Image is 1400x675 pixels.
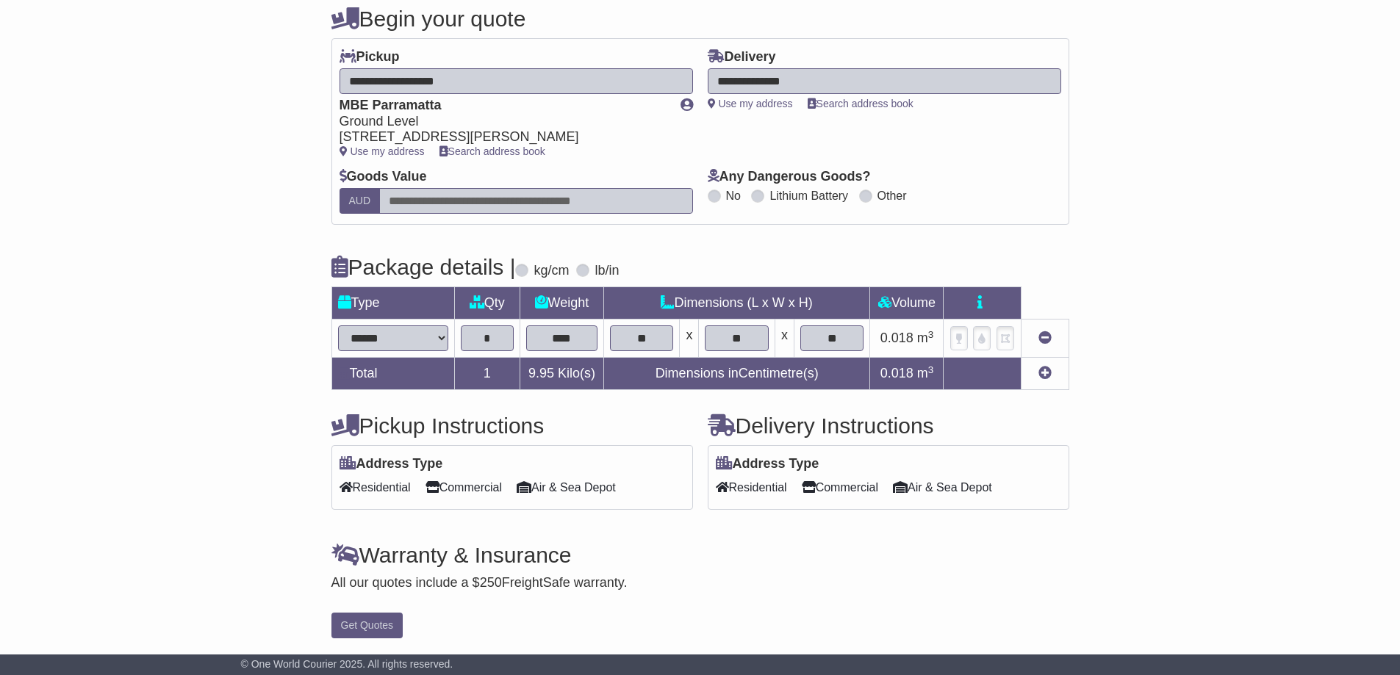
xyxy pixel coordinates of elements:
span: Air & Sea Depot [893,476,992,499]
label: Goods Value [340,169,427,185]
div: [STREET_ADDRESS][PERSON_NAME] [340,129,666,145]
a: Use my address [708,98,793,109]
div: Ground Level [340,114,666,130]
span: Residential [716,476,787,499]
span: 9.95 [528,366,554,380]
span: m [917,366,934,380]
span: © One World Courier 2025. All rights reserved. [241,658,453,670]
label: Any Dangerous Goods? [708,169,871,185]
a: Search address book [439,145,545,157]
label: Address Type [716,456,819,472]
td: x [680,320,699,358]
a: Add new item [1038,366,1052,380]
a: Remove this item [1038,331,1052,345]
label: AUD [340,188,381,214]
h4: Delivery Instructions [708,414,1069,438]
span: 0.018 [880,366,913,380]
td: Weight [520,287,603,320]
td: Dimensions in Centimetre(s) [603,358,870,390]
span: m [917,331,934,345]
a: Search address book [808,98,913,109]
label: kg/cm [534,263,569,279]
td: Volume [870,287,944,320]
h4: Pickup Instructions [331,414,693,438]
label: Address Type [340,456,443,472]
sup: 3 [928,364,934,375]
span: Air & Sea Depot [517,476,616,499]
span: 250 [480,575,502,590]
span: Residential [340,476,411,499]
div: MBE Parramatta [340,98,666,114]
td: Dimensions (L x W x H) [603,287,870,320]
div: All our quotes include a $ FreightSafe warranty. [331,575,1069,591]
span: Commercial [802,476,878,499]
h4: Warranty & Insurance [331,543,1069,567]
label: No [726,189,741,203]
label: lb/in [595,263,619,279]
td: Total [331,358,454,390]
td: Kilo(s) [520,358,603,390]
a: Use my address [340,145,425,157]
span: Commercial [426,476,502,499]
label: Lithium Battery [769,189,848,203]
td: Qty [454,287,520,320]
h4: Package details | [331,255,516,279]
td: Type [331,287,454,320]
sup: 3 [928,329,934,340]
h4: Begin your quote [331,7,1069,31]
button: Get Quotes [331,613,403,638]
td: 1 [454,358,520,390]
label: Other [877,189,907,203]
label: Pickup [340,49,400,65]
td: x [775,320,794,358]
span: 0.018 [880,331,913,345]
label: Delivery [708,49,776,65]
